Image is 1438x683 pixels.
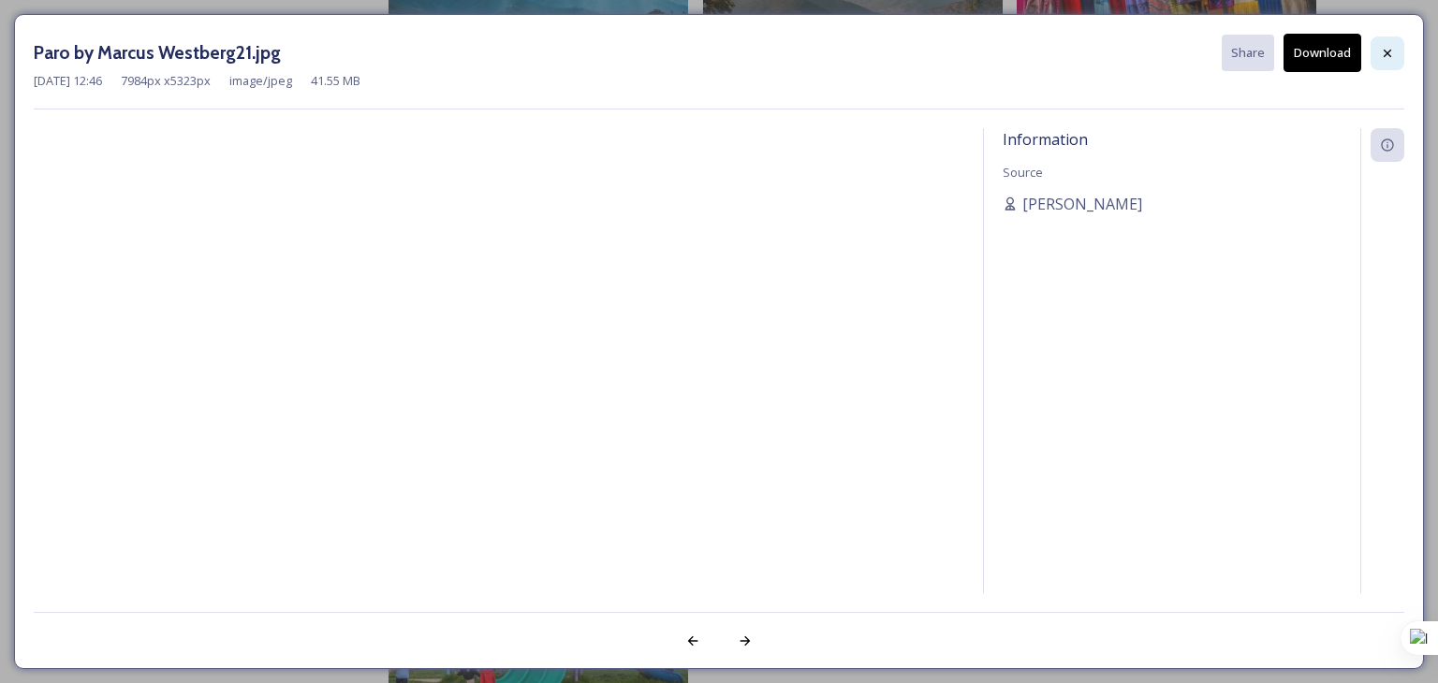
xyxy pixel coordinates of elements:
[34,39,281,66] h3: Paro by Marcus Westberg21.jpg
[1003,129,1088,150] span: Information
[34,72,102,90] span: [DATE] 12:46
[121,72,211,90] span: 7984 px x 5323 px
[1003,164,1043,181] span: Source
[34,128,964,643] img: Paro%20by%20Marcus%20Westberg21.jpg
[311,72,360,90] span: 41.55 MB
[1022,193,1142,215] span: [PERSON_NAME]
[1284,34,1361,72] button: Download
[229,72,292,90] span: image/jpeg
[1222,35,1274,71] button: Share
